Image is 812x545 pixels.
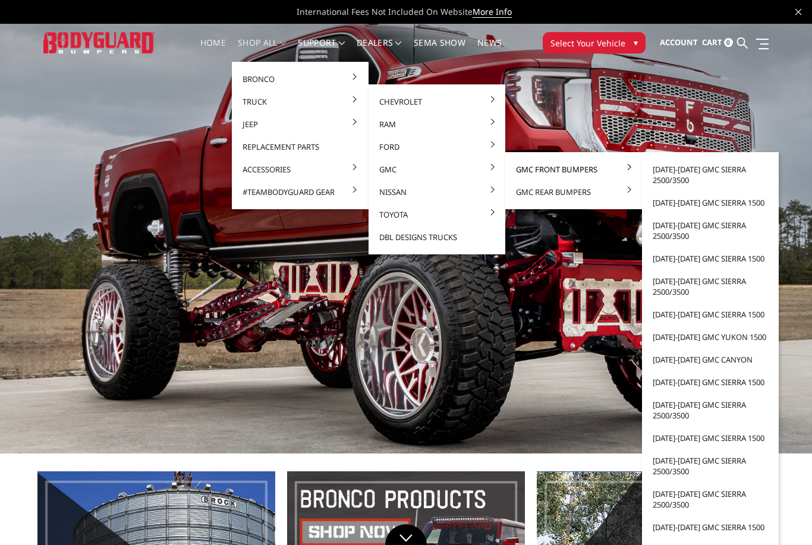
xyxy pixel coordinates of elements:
a: Nissan [373,181,501,203]
a: Account [660,27,698,59]
a: GMC Front Bumpers [510,158,637,181]
span: ▾ [634,36,638,49]
a: [DATE]-[DATE] GMC Yukon 1500 [647,326,774,348]
button: Select Your Vehicle [543,32,646,53]
a: [DATE]-[DATE] GMC Sierra 1500 [647,247,774,270]
a: [DATE]-[DATE] GMC Sierra 2500/3500 [647,270,774,303]
a: Ford [373,136,501,158]
span: Select Your Vehicle [550,37,625,49]
a: Chevrolet [373,90,501,113]
a: [DATE]-[DATE] GMC Sierra 2500/3500 [647,214,774,247]
a: Support [298,39,345,62]
a: [DATE]-[DATE] GMC Sierra 1500 [647,516,774,538]
a: Dealers [357,39,402,62]
a: More Info [473,6,512,18]
a: [DATE]-[DATE] GMC Sierra 1500 [647,191,774,214]
a: Toyota [373,203,501,226]
a: Jeep [237,113,364,136]
a: #TeamBodyguard Gear [237,181,364,203]
a: Ram [373,113,501,136]
a: News [477,39,502,62]
img: BODYGUARD BUMPERS [43,32,155,54]
a: [DATE]-[DATE] GMC Sierra 2500/3500 [647,393,774,427]
a: GMC Rear Bumpers [510,181,637,203]
a: [DATE]-[DATE] GMC Sierra 2500/3500 [647,449,774,483]
a: [DATE]-[DATE] GMC Sierra 2500/3500 [647,158,774,191]
a: SEMA Show [414,39,465,62]
a: [DATE]-[DATE] GMC Sierra 1500 [647,427,774,449]
a: GMC [373,158,501,181]
a: Replacement Parts [237,136,364,158]
a: Accessories [237,158,364,181]
span: 0 [724,38,733,47]
span: Cart [702,37,722,48]
a: Home [200,39,226,62]
a: [DATE]-[DATE] GMC Sierra 1500 [647,303,774,326]
a: [DATE]-[DATE] GMC Canyon [647,348,774,371]
span: Account [660,37,698,48]
a: Truck [237,90,364,113]
a: Cart 0 [702,27,733,59]
a: [DATE]-[DATE] GMC Sierra 2500/3500 [647,483,774,516]
a: shop all [238,39,286,62]
a: Bronco [237,68,364,90]
a: [DATE]-[DATE] GMC Sierra 1500 [647,371,774,393]
a: DBL Designs Trucks [373,226,501,248]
